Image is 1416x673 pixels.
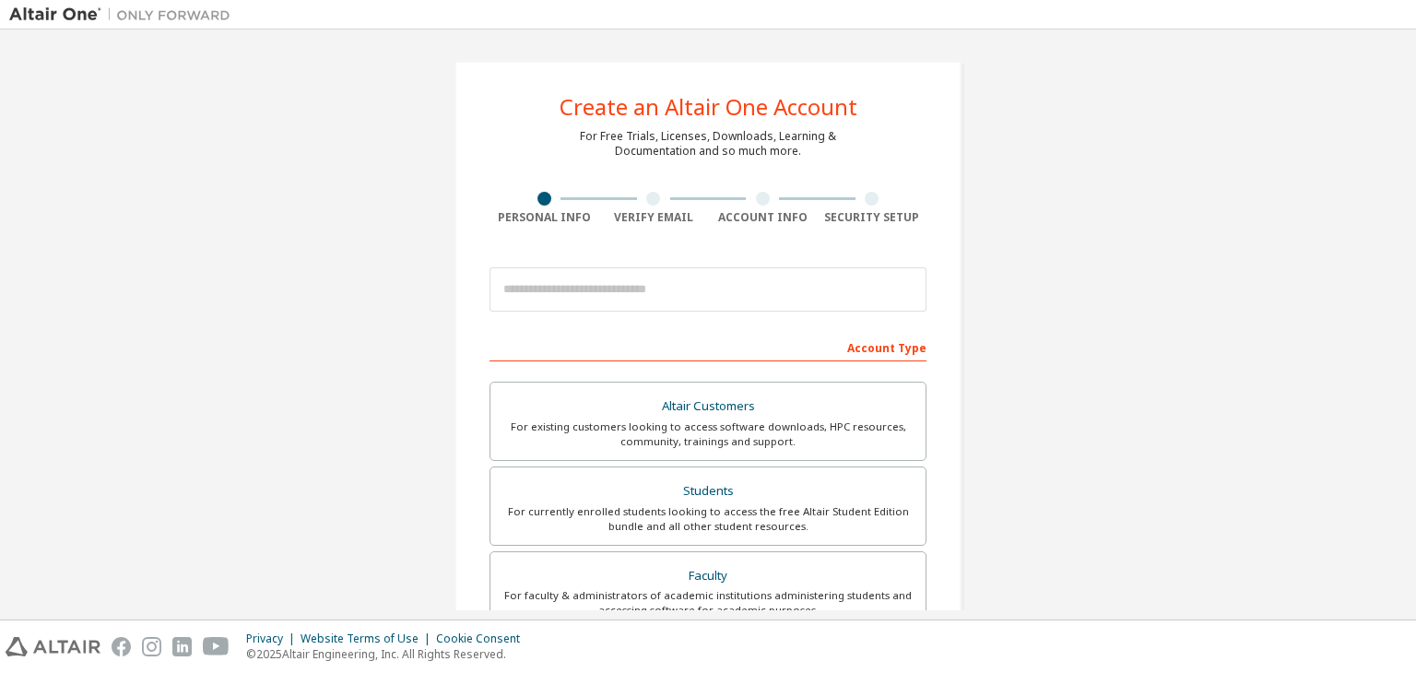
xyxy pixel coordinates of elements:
div: Personal Info [490,210,599,225]
div: Altair Customers [501,394,914,419]
img: facebook.svg [112,637,131,656]
img: linkedin.svg [172,637,192,656]
div: Cookie Consent [436,632,531,646]
div: For Free Trials, Licenses, Downloads, Learning & Documentation and so much more. [580,129,836,159]
div: Account Type [490,332,926,361]
div: Account Info [708,210,818,225]
img: Altair One [9,6,240,24]
div: Verify Email [599,210,709,225]
p: © 2025 Altair Engineering, Inc. All Rights Reserved. [246,646,531,662]
img: youtube.svg [203,637,230,656]
img: altair_logo.svg [6,637,100,656]
div: For existing customers looking to access software downloads, HPC resources, community, trainings ... [501,419,914,449]
div: Create an Altair One Account [560,96,857,118]
div: Security Setup [818,210,927,225]
div: Students [501,478,914,504]
div: Website Terms of Use [301,632,436,646]
div: For currently enrolled students looking to access the free Altair Student Edition bundle and all ... [501,504,914,534]
div: For faculty & administrators of academic institutions administering students and accessing softwa... [501,588,914,618]
img: instagram.svg [142,637,161,656]
div: Privacy [246,632,301,646]
div: Faculty [501,563,914,589]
